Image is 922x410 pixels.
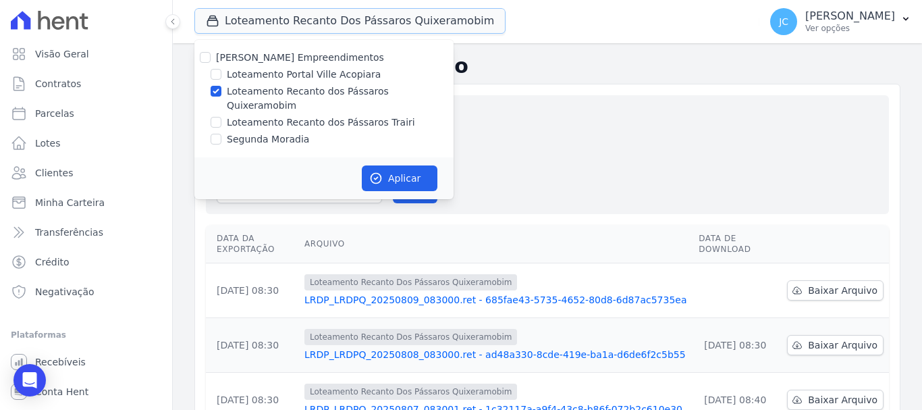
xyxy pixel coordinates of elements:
button: Aplicar [362,165,437,191]
span: Clientes [35,166,73,180]
div: Open Intercom Messenger [13,364,46,396]
a: LRDP_LRDPQ_20250808_083000.ret - ad48a330-8cde-419e-ba1a-d6de6f2c5b55 [304,348,688,361]
a: Crédito [5,249,167,276]
span: Crédito [35,255,70,269]
a: Negativação [5,278,167,305]
span: Loteamento Recanto Dos Pássaros Quixeramobim [304,274,518,290]
th: Data da Exportação [206,225,299,263]
button: Loteamento Recanto Dos Pássaros Quixeramobim [194,8,506,34]
div: Plataformas [11,327,161,343]
label: Loteamento Recanto dos Pássaros Trairi [227,116,415,130]
p: Ver opções [805,23,895,34]
th: Data de Download [693,225,782,263]
th: Arquivo [299,225,693,263]
p: [PERSON_NAME] [805,9,895,23]
a: Transferências [5,219,167,246]
a: Conta Hent [5,378,167,405]
label: Segunda Moradia [227,132,309,147]
a: Visão Geral [5,41,167,68]
a: Minha Carteira [5,189,167,216]
span: Conta Hent [35,385,88,399]
td: [DATE] 08:30 [206,318,299,373]
a: Baixar Arquivo [787,280,884,301]
h2: Exportações de Retorno [194,54,900,78]
span: Recebíveis [35,355,86,369]
a: Baixar Arquivo [787,335,884,355]
label: [PERSON_NAME] Empreendimentos [216,52,384,63]
td: [DATE] 08:30 [206,263,299,318]
span: JC [779,17,788,26]
td: [DATE] 08:30 [693,318,782,373]
span: Visão Geral [35,47,89,61]
span: Negativação [35,285,94,299]
span: Loteamento Recanto Dos Pássaros Quixeramobim [304,329,518,345]
span: Parcelas [35,107,74,120]
a: Clientes [5,159,167,186]
label: Loteamento Recanto dos Pássaros Quixeramobim [227,84,454,113]
a: Recebíveis [5,349,167,376]
a: Parcelas [5,100,167,127]
a: Contratos [5,70,167,97]
span: Baixar Arquivo [808,393,877,407]
span: Minha Carteira [35,196,105,209]
span: Contratos [35,77,81,91]
label: Loteamento Portal Ville Acopiara [227,68,381,82]
a: Baixar Arquivo [787,390,884,410]
span: Lotes [35,136,61,150]
span: Baixar Arquivo [808,338,877,352]
a: Lotes [5,130,167,157]
span: Transferências [35,226,103,239]
span: Baixar Arquivo [808,284,877,297]
a: LRDP_LRDPQ_20250809_083000.ret - 685fae43-5735-4652-80d8-6d87ac5735ea [304,293,688,307]
button: JC [PERSON_NAME] Ver opções [759,3,922,41]
span: Loteamento Recanto Dos Pássaros Quixeramobim [304,384,518,400]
